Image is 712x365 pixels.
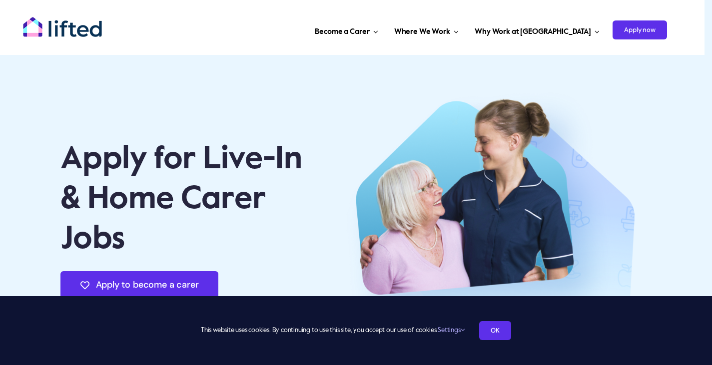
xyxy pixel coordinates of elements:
span: Become a Carer [315,24,369,40]
span: Apply now [613,20,667,39]
nav: Carer Jobs Menu [179,15,667,45]
a: Become a Carer [312,15,381,45]
span: Why Work at [GEOGRAPHIC_DATA] [475,24,591,40]
a: lifted-logo [22,16,102,26]
a: Apply now [613,15,667,45]
span: This website uses cookies. By continuing to use this site, you accept our use of cookies. [201,323,464,339]
span: Where We Work [394,24,450,40]
a: Where We Work [391,15,462,45]
span: Apply for Live-In & Home Carer Jobs [60,143,302,255]
a: Apply to become a carer [60,271,218,299]
a: Settings [438,327,464,334]
a: Why Work at [GEOGRAPHIC_DATA] [472,15,603,45]
span: Apply to become a carer [96,280,199,290]
img: Beome a Carer – Hero Image [335,75,652,358]
a: OK [479,321,511,340]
